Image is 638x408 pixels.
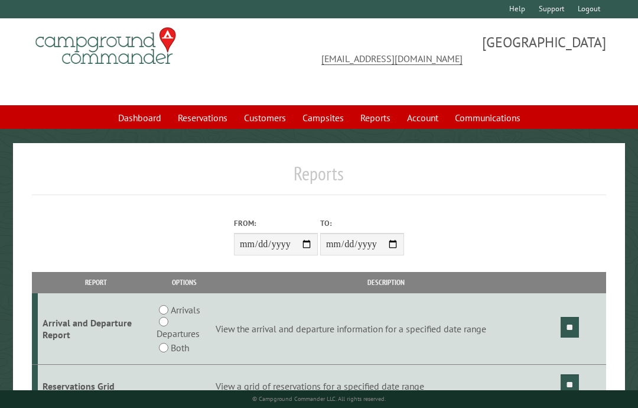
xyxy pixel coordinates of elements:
[214,272,559,293] th: Description
[157,326,200,341] label: Departures
[171,341,189,355] label: Both
[32,162,606,195] h1: Reports
[214,365,559,408] td: View a grid of reservations for a specified date range
[252,395,386,403] small: © Campground Commander LLC. All rights reserved.
[32,23,180,69] img: Campground Commander
[171,106,235,129] a: Reservations
[234,218,318,229] label: From:
[400,106,445,129] a: Account
[319,33,606,91] span: [GEOGRAPHIC_DATA]
[353,106,398,129] a: Reports
[214,293,559,365] td: View the arrival and departure information for a specified date range
[295,106,351,129] a: Campsites
[237,106,293,129] a: Customers
[111,106,168,129] a: Dashboard
[448,106,528,129] a: Communications
[320,218,404,229] label: To:
[171,303,200,317] label: Arrivals
[38,272,155,293] th: Report
[38,293,155,365] td: Arrival and Departure Report
[155,272,214,293] th: Options
[38,365,155,408] td: Reservations Grid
